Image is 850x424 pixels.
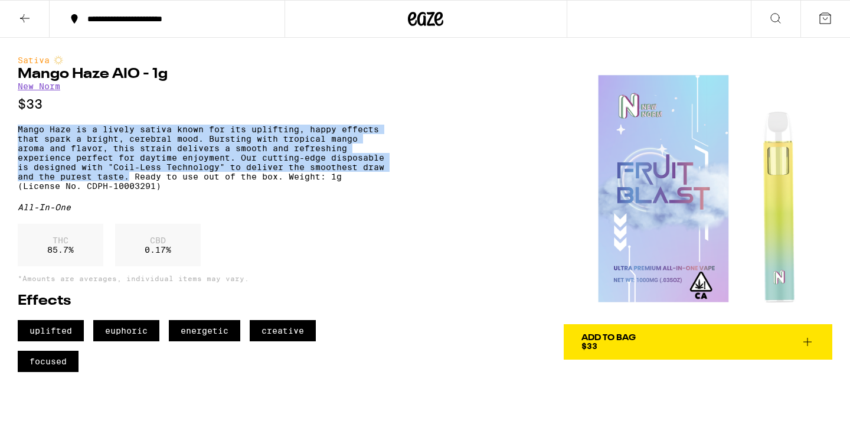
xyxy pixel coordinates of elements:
a: New Norm [18,81,60,91]
span: energetic [169,320,240,341]
p: CBD [145,236,171,245]
span: $33 [581,341,597,351]
p: $33 [18,97,384,112]
span: creative [250,320,316,341]
span: uplifted [18,320,84,341]
span: focused [18,351,79,372]
button: Add To Bag$33 [564,324,832,360]
div: Add To Bag [581,334,636,342]
p: Mango Haze is a lively sativa known for its uplifting, happy effects that spark a bright, cerebra... [18,125,384,191]
img: sativaColor.svg [54,56,63,65]
img: New Norm - Mango Haze AIO - 1g [564,56,832,324]
div: 0.17 % [115,224,201,266]
div: Sativa [18,56,384,65]
div: All-In-One [18,203,384,212]
p: *Amounts are averages, individual items may vary. [18,275,384,282]
h1: Mango Haze AIO - 1g [18,67,384,81]
h2: Effects [18,294,384,308]
span: euphoric [93,320,159,341]
p: THC [47,236,74,245]
div: 85.7 % [18,224,103,266]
